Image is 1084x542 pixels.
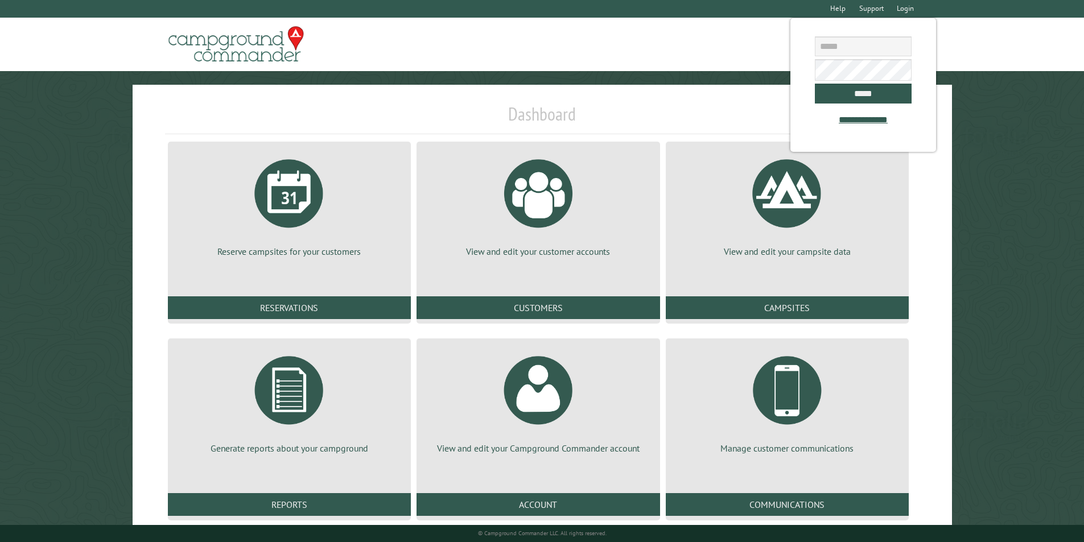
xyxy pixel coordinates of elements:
h1: Dashboard [165,103,920,134]
a: View and edit your campsite data [679,151,895,258]
p: Manage customer communications [679,442,895,454]
p: Generate reports about your campground [182,442,397,454]
a: View and edit your customer accounts [430,151,646,258]
a: Communications [666,493,909,516]
p: View and edit your Campground Commander account [430,442,646,454]
a: Account [417,493,660,516]
a: Reservations [168,296,411,319]
p: View and edit your customer accounts [430,245,646,258]
img: Campground Commander [165,22,307,67]
a: Customers [417,296,660,319]
a: View and edit your Campground Commander account [430,347,646,454]
p: View and edit your campsite data [679,245,895,258]
a: Campsites [666,296,909,319]
a: Generate reports about your campground [182,347,397,454]
p: Reserve campsites for your customers [182,245,397,258]
a: Reserve campsites for your customers [182,151,397,258]
a: Reports [168,493,411,516]
a: Manage customer communications [679,347,895,454]
small: © Campground Commander LLC. All rights reserved. [478,529,607,537]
